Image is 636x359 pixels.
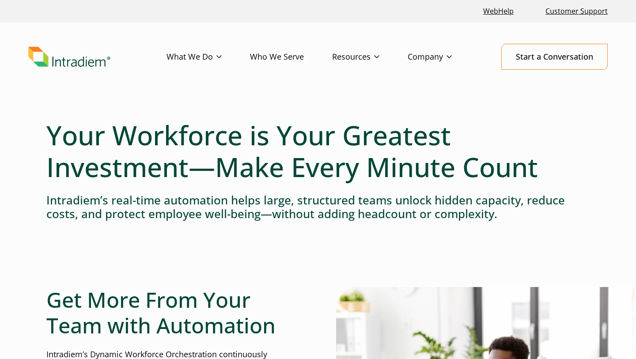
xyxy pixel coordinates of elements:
[28,47,110,67] img: Intradiem
[332,44,408,70] a: Resources
[408,44,480,70] a: Company
[250,44,332,70] a: Who We Serve
[501,44,608,70] a: Start a Conversation
[480,2,517,21] a: Link opens in a new window
[46,287,300,338] h2: Get More From Your Team with Automation
[167,44,250,70] a: What We Do
[46,119,590,183] h1: Your Workforce is Your Greatest Investment—Make Every Minute Count
[28,47,167,67] a: Link to homepage of Intradiem
[46,193,590,221] h4: Intradiem’s real-time automation helps large, structured teams unlock hidden capacity, reduce cos...
[542,2,611,21] a: Customer Support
